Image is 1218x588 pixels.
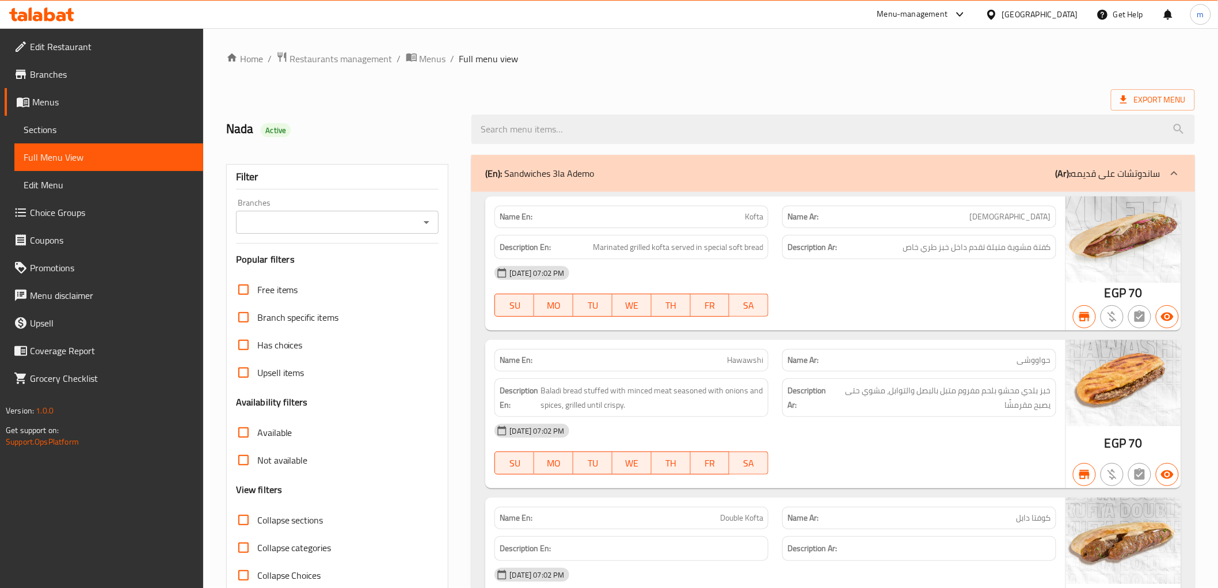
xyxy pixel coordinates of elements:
button: TU [573,294,612,317]
button: SA [729,294,768,317]
span: Double Kofta [720,512,763,524]
span: حواووشى [1017,354,1051,366]
a: Coverage Report [5,337,203,365]
span: EGP [1105,282,1126,304]
span: خبز بلدي محشو بلحم مفروم متبل بالبصل والتوابل، مشوي حتى يصبح مقرمشًا [832,384,1051,412]
a: Menus [5,88,203,116]
b: (Ar): [1056,165,1071,182]
span: Menu disclaimer [30,289,194,302]
button: Branch specific item [1073,305,1096,328]
button: Not has choices [1128,463,1151,486]
div: Filter [236,165,439,189]
button: SA [729,452,768,475]
button: FR [691,452,730,475]
span: Available [257,426,292,439]
span: Export Menu [1111,89,1195,111]
button: WE [612,452,652,475]
a: Upsell [5,309,203,337]
input: search [471,115,1194,144]
a: Restaurants management [276,51,393,66]
h3: Popular filters [236,253,439,266]
span: Coverage Report [30,344,194,358]
span: كفتة مشوية متبلة تقدم داخل خبز طري خاص [903,240,1051,255]
span: Baladi bread stuffed with minced meat seasoned with onions and spices, grilled until crispy. [541,384,763,412]
span: SU [500,297,530,314]
span: Hawawshi [727,354,763,366]
strong: Name En: [500,211,532,223]
strong: Name Ar: [787,211,819,223]
a: Coupons [5,226,203,254]
li: / [397,52,401,66]
h3: Availability filters [236,396,308,409]
a: Edit Restaurant [5,33,203,60]
button: SU [494,452,534,475]
div: (En): Sandwiches 3la Ademo(Ar):ساندوتشات على قديمه [471,155,1194,192]
span: [DATE] 07:02 PM [505,570,569,581]
img: hawashi638890258215806884.jpg [1066,340,1181,426]
span: Get support on: [6,423,59,438]
span: Collapse Choices [257,568,321,582]
span: Edit Restaurant [30,40,194,54]
span: Restaurants management [290,52,393,66]
a: Menu disclaimer [5,282,203,309]
a: Sections [14,116,203,143]
button: MO [534,294,573,317]
span: SA [734,297,764,314]
span: Export Menu [1120,93,1186,107]
span: FR [695,455,725,472]
span: [DATE] 07:02 PM [505,268,569,279]
strong: Description En: [500,541,551,556]
li: / [268,52,272,66]
span: Sections [24,123,194,136]
span: 1.0.0 [36,403,54,418]
strong: Name En: [500,354,532,366]
button: TH [652,452,691,475]
span: Branch specific items [257,310,339,324]
button: Not has choices [1128,305,1151,328]
span: Full Menu View [24,150,194,164]
button: WE [612,294,652,317]
span: MO [539,297,569,314]
span: [DEMOGRAPHIC_DATA] [970,211,1051,223]
span: Upsell [30,316,194,330]
span: Collapse sections [257,513,323,527]
button: FR [691,294,730,317]
a: Branches [5,60,203,88]
button: Purchased item [1101,463,1124,486]
span: 70 [1129,432,1143,454]
strong: Description En: [500,240,551,255]
div: Active [261,123,291,137]
span: TU [578,455,608,472]
button: MO [534,452,573,475]
span: EGP [1105,432,1126,454]
a: Menus [406,51,446,66]
strong: Name En: [500,512,532,524]
span: FR [695,297,725,314]
h3: View filters [236,483,283,496]
a: Promotions [5,254,203,282]
button: TH [652,294,691,317]
span: WE [617,297,647,314]
strong: Description Ar: [787,541,837,556]
a: Full Menu View [14,143,203,171]
span: m [1197,8,1204,21]
span: Coupons [30,233,194,247]
span: Marinated grilled kofta served in special soft bread [593,240,763,255]
button: Available [1156,305,1179,328]
span: Choice Groups [30,206,194,219]
span: Version: [6,403,34,418]
div: [GEOGRAPHIC_DATA] [1002,8,1078,21]
button: TU [573,452,612,475]
span: Branches [30,67,194,81]
span: Upsell items [257,366,304,380]
strong: Description En: [500,384,538,412]
button: Available [1156,463,1179,486]
strong: Description Ar: [787,240,837,255]
span: [DATE] 07:02 PM [505,426,569,437]
button: Purchased item [1101,305,1124,328]
button: Branch specific item [1073,463,1096,486]
span: TH [656,297,686,314]
span: Not available [257,453,308,467]
button: SU [494,294,534,317]
span: WE [617,455,647,472]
